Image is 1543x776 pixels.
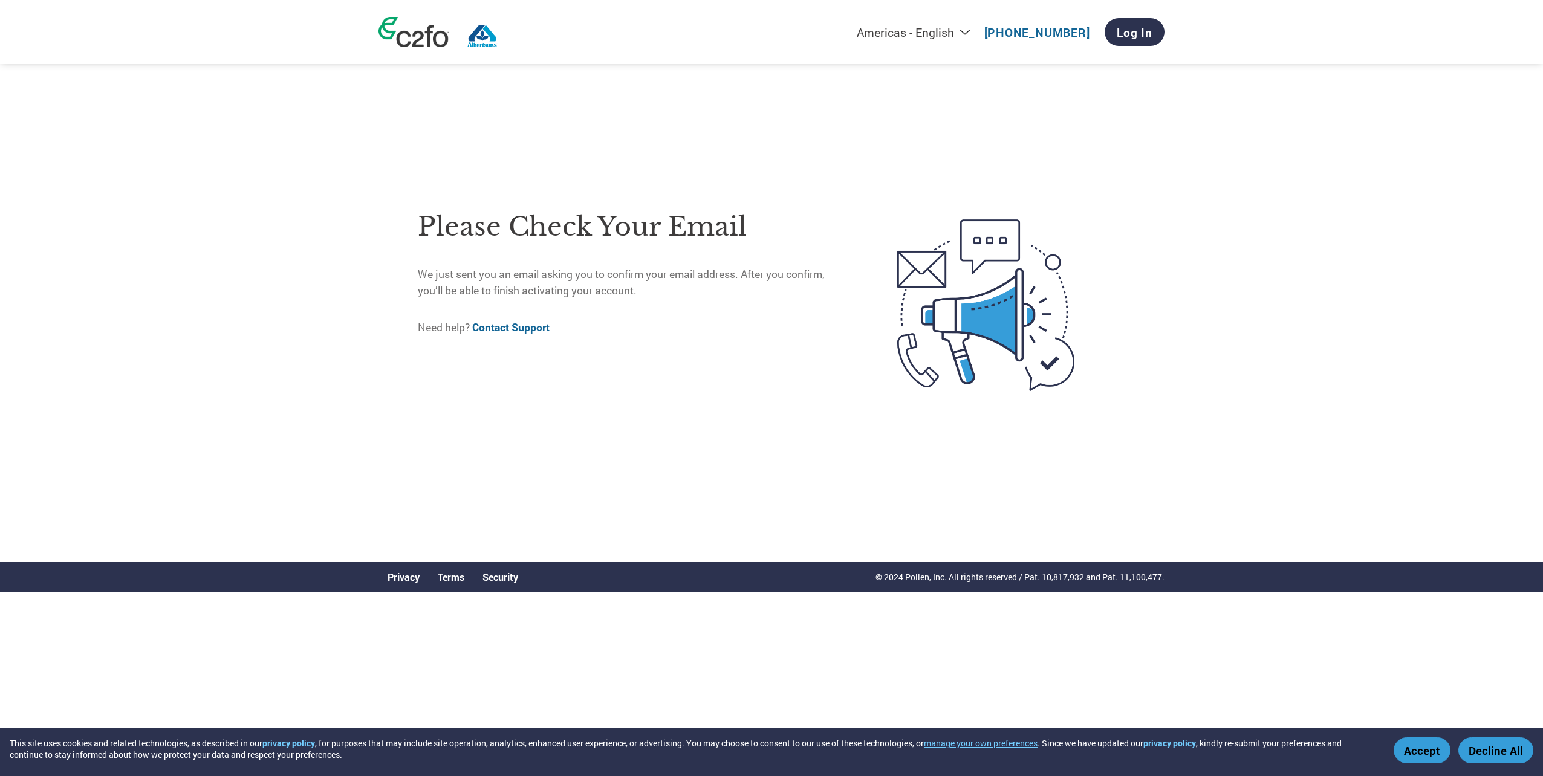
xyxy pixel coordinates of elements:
a: Terms [438,571,464,583]
a: Log In [1105,18,1165,46]
a: Privacy [388,571,420,583]
p: Need help? [418,320,846,335]
img: open-email [846,198,1125,413]
a: privacy policy [262,737,315,749]
button: manage your own preferences [924,737,1038,749]
p: We just sent you an email asking you to confirm your email address. After you confirm, you’ll be ... [418,267,846,299]
button: Accept [1394,737,1450,763]
img: Albertsons Companies [467,25,498,47]
a: [PHONE_NUMBER] [984,25,1090,40]
h1: Please check your email [418,207,846,247]
img: c2fo logo [378,17,449,47]
a: Security [482,571,518,583]
div: This site uses cookies and related technologies, as described in our , for purposes that may incl... [10,737,1376,760]
a: Contact Support [472,320,550,334]
a: privacy policy [1143,737,1196,749]
p: © 2024 Pollen, Inc. All rights reserved / Pat. 10,817,932 and Pat. 11,100,477. [875,571,1165,583]
button: Decline All [1458,737,1533,763]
